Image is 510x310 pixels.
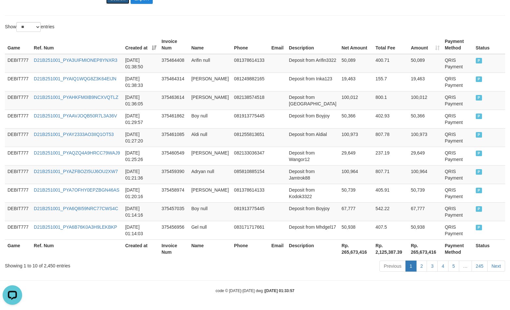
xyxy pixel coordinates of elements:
td: 375460549 [159,147,189,165]
th: Payment Method [442,35,473,54]
td: [DATE] 01:21:36 [122,165,159,184]
th: Status [473,35,505,54]
th: Rp. 265,673,416 [339,239,373,258]
td: 081913775445 [232,202,269,221]
span: PAID [476,76,482,82]
td: 29,649 [408,147,442,165]
td: [PERSON_NAME] [189,91,231,110]
span: PAID [476,95,482,101]
td: 100,973 [339,128,373,147]
td: 082133036347 [232,147,269,165]
td: 402.93 [373,110,408,128]
td: Deposit from Boyjoy [286,202,339,221]
td: 400.71 [373,54,408,73]
td: Deposit from Boyjoy [286,110,339,128]
td: DEBIT777 [5,128,31,147]
td: [DATE] 01:14:03 [122,221,159,239]
td: 800.1 [373,91,408,110]
td: DEBIT777 [5,73,31,91]
td: QRIS Payment [442,128,473,147]
td: 542.22 [373,202,408,221]
td: 29,649 [339,147,373,165]
span: PAID [476,114,482,119]
span: PAID [476,169,482,175]
th: Status [473,239,505,258]
td: 375457035 [159,202,189,221]
td: DEBIT777 [5,202,31,221]
td: Arifin null [189,54,231,73]
span: PAID [476,58,482,63]
td: 407.5 [373,221,408,239]
select: Showentries [16,22,41,32]
td: 807.78 [373,128,408,147]
td: 67,777 [339,202,373,221]
td: DEBIT777 [5,221,31,239]
a: D21B251001_PYA6B76K0A3H9LEKBKP [34,224,117,230]
td: Deposit from Aldial [286,128,339,147]
td: 375464314 [159,73,189,91]
td: QRIS Payment [442,91,473,110]
td: [DATE] 01:38:33 [122,73,159,91]
td: Adryan null [189,165,231,184]
span: PAID [476,225,482,230]
small: code © [DATE]-[DATE] dwg | [216,289,294,293]
td: 375459390 [159,165,189,184]
label: Show entries [5,22,54,32]
td: [DATE] 01:38:50 [122,54,159,73]
td: DEBIT777 [5,165,31,184]
th: Rp. 265,673,416 [408,239,442,258]
td: 50,739 [408,184,442,202]
td: [DATE] 01:25:26 [122,147,159,165]
th: Payment Method [442,239,473,258]
td: [PERSON_NAME] [189,73,231,91]
span: PAID [476,151,482,156]
td: 100,012 [408,91,442,110]
td: [DATE] 01:29:57 [122,110,159,128]
a: 1 [405,261,417,272]
td: 375464408 [159,54,189,73]
td: QRIS Payment [442,202,473,221]
a: D21B251001_PYA3UIFMIONEP8YNXR3 [34,58,118,63]
td: 085810885154 [232,165,269,184]
strong: [DATE] 01:33:57 [265,289,294,293]
td: 100,012 [339,91,373,110]
a: D21B251001_PYA6Q8I59NRC77CWS4C [34,206,118,211]
td: 375458974 [159,184,189,202]
td: Aldi null [189,128,231,147]
th: Description [286,35,339,54]
td: 375463614 [159,91,189,110]
th: Email [269,239,286,258]
td: Deposit from Mhdgel17 [286,221,339,239]
a: D21B251001_PYA7OFHY0EPZBGN46AS [34,187,120,193]
th: Invoice Num [159,239,189,258]
td: [PERSON_NAME] [189,184,231,202]
button: Open LiveChat chat widget [3,3,22,22]
span: PAID [476,206,482,212]
td: QRIS Payment [442,184,473,202]
th: Net Amount [339,35,373,54]
a: D21B251001_PYAHKFM0IB9NCXVQTLZ [34,95,119,100]
a: 245 [472,261,488,272]
td: Gel null [189,221,231,239]
td: QRIS Payment [442,221,473,239]
a: … [459,261,472,272]
a: 2 [416,261,427,272]
td: 081378614133 [232,184,269,202]
a: D21B251001_PYAY2333AO3IIQ1OT53 [34,132,114,137]
a: D21B251001_PYAIQ1WQG8Z3K64EIJN [34,76,116,81]
td: 807.71 [373,165,408,184]
td: Deposit from Kodok3322 [286,184,339,202]
td: 083171717661 [232,221,269,239]
th: Name [189,239,231,258]
td: 375456956 [159,221,189,239]
th: Rp. 2,125,387.39 [373,239,408,258]
th: Game [5,35,31,54]
td: 082138574518 [232,91,269,110]
th: Phone [232,239,269,258]
td: 405.91 [373,184,408,202]
td: 100,964 [339,165,373,184]
td: Deposit from Arifin3322 [286,54,339,73]
td: 081378614133 [232,54,269,73]
a: 3 [427,261,438,272]
a: D21B251001_PYAAVJOQB50R7L3A36V [34,113,117,118]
